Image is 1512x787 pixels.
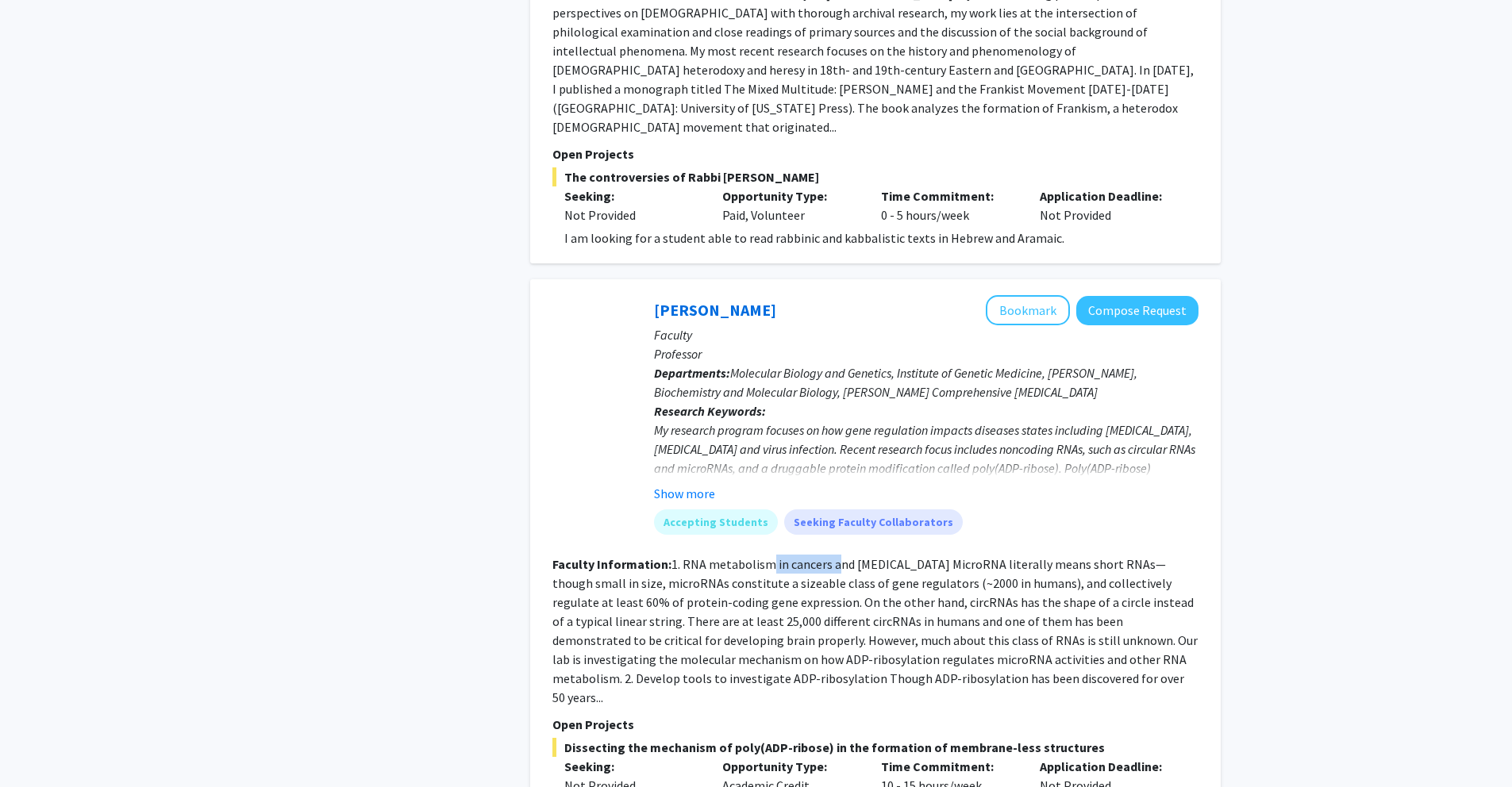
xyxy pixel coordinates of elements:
[564,186,699,205] p: Seeking:
[986,295,1070,325] button: Add Anthony K. L. Leung to Bookmarks
[722,186,857,205] p: Opportunity Type:
[564,205,699,225] div: Not Provided
[784,509,963,535] mat-chip: Seeking Faculty Collaborators
[552,715,1198,734] p: Open Projects
[654,365,1137,400] span: Molecular Biology and Genetics, Institute of Genetic Medicine, [PERSON_NAME], Biochemistry and Mo...
[654,300,776,320] a: [PERSON_NAME]
[12,716,67,775] iframe: Chat
[552,556,671,572] b: Faculty Information:
[1040,186,1175,205] p: Application Deadline:
[552,167,1198,186] span: The controversies of Rabbi [PERSON_NAME]
[654,509,778,535] mat-chip: Accepting Students
[654,325,1198,344] p: Faculty
[1040,757,1175,776] p: Application Deadline:
[654,420,1198,592] div: My research program focuses on how gene regulation impacts diseases states including [MEDICAL_DAT...
[564,228,1198,248] p: I am looking for a student able to read rabbinic and kabbalistic texts in Hebrew and Aramaic.
[710,186,869,225] div: Paid, Volunteer
[654,344,1198,363] p: Professor
[722,757,857,776] p: Opportunity Type:
[654,403,766,419] b: Research Keywords:
[881,186,1016,205] p: Time Commitment:
[564,757,699,776] p: Seeking:
[1028,186,1187,225] div: Not Provided
[654,365,730,381] b: Departments:
[869,186,1028,225] div: 0 - 5 hours/week
[1076,296,1198,325] button: Compose Request to Anthony K. L. Leung
[552,144,1198,163] p: Open Projects
[881,757,1016,776] p: Time Commitment:
[552,556,1198,705] fg-read-more: 1. RNA metabolism in cancers and [MEDICAL_DATA] MicroRNA literally means short RNAs—though small ...
[552,738,1198,757] span: Dissecting the mechanism of poly(ADP-ribose) in the formation of membrane-less structures
[654,484,715,503] button: Show more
